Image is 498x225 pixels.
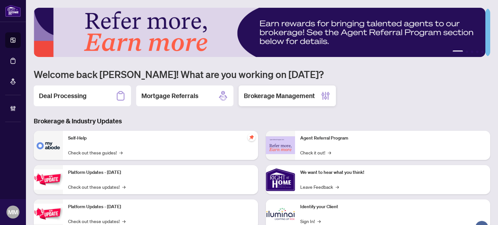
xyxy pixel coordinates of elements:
h1: Welcome back [PERSON_NAME]! What are you working on [DATE]? [34,68,490,80]
a: Sign In!→ [300,218,321,225]
img: Agent Referral Program [266,136,295,154]
p: Agent Referral Program [300,135,485,142]
a: Check out these updates!→ [68,183,125,190]
img: We want to hear what you think! [266,165,295,194]
img: Platform Updates - July 8, 2025 [34,204,63,224]
span: → [336,183,339,190]
a: Check it out!→ [300,149,331,156]
span: → [317,218,321,225]
button: 4 [476,51,479,53]
img: logo [5,5,21,17]
span: MM [8,208,18,217]
span: → [119,149,123,156]
span: → [328,149,331,156]
p: Self-Help [68,135,253,142]
a: Check out these guides!→ [68,149,123,156]
img: Platform Updates - July 21, 2025 [34,169,63,190]
button: 5 [481,51,484,53]
button: Open asap [472,202,492,222]
a: Check out these updates!→ [68,218,125,225]
h3: Brokerage & Industry Updates [34,117,490,126]
p: Platform Updates - [DATE] [68,169,253,176]
span: → [122,183,125,190]
h2: Mortgage Referrals [141,91,198,100]
h2: Brokerage Management [244,91,315,100]
p: Identify your Client [300,203,485,210]
button: 3 [471,51,473,53]
img: Slide 0 [34,8,485,57]
p: Platform Updates - [DATE] [68,203,253,210]
span: → [122,218,125,225]
button: 2 [466,51,468,53]
h2: Deal Processing [39,91,87,100]
span: pushpin [248,133,255,141]
img: Self-Help [34,131,63,160]
button: 1 [453,51,463,53]
p: We want to hear what you think! [300,169,485,176]
a: Leave Feedback→ [300,183,339,190]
